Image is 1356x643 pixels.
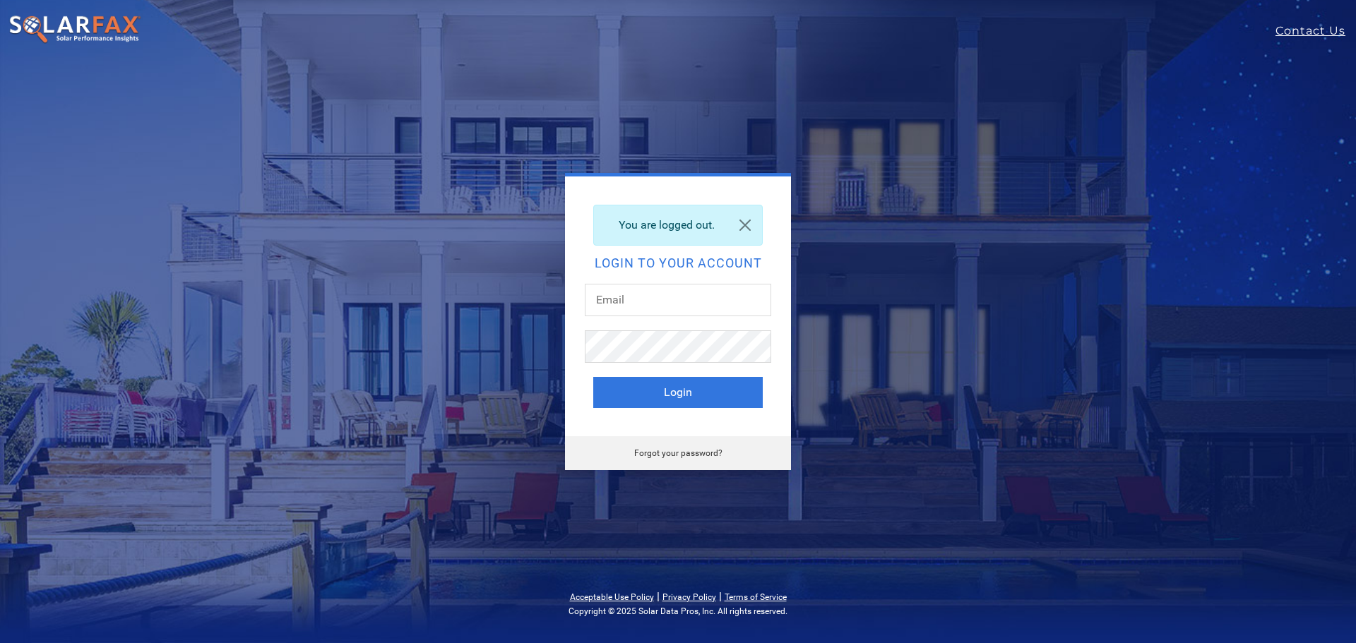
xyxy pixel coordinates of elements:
[585,284,771,316] input: Email
[725,592,787,602] a: Terms of Service
[8,15,141,44] img: SolarFax
[593,205,763,246] div: You are logged out.
[719,589,722,603] span: |
[593,257,763,270] h2: Login to your account
[1275,23,1356,40] a: Contact Us
[662,592,716,602] a: Privacy Policy
[593,377,763,408] button: Login
[657,589,660,603] span: |
[728,205,762,245] a: Close
[634,448,722,458] a: Forgot your password?
[570,592,654,602] a: Acceptable Use Policy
